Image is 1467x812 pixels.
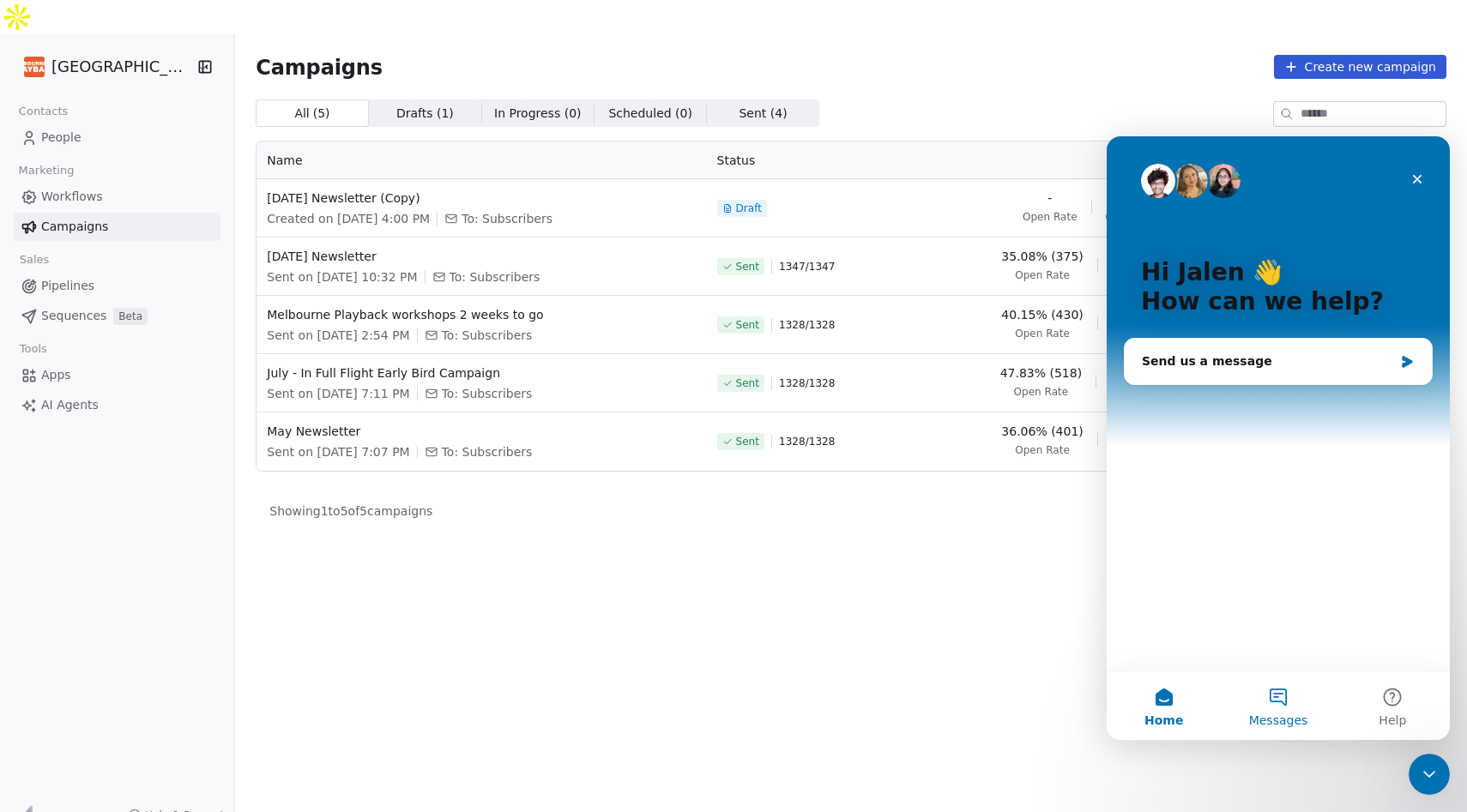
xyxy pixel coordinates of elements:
span: Sent on [DATE] 10:32 PM [267,268,417,286]
span: Sales [12,247,57,273]
span: 36.06% (401) [1001,423,1083,440]
span: Sent [736,260,759,274]
span: 1328 / 1328 [779,376,835,390]
span: Melbourne Playback workshops 2 weeks to go [267,306,696,323]
span: Pipelines [41,277,94,295]
span: Apps [41,366,71,384]
span: AI Agents [41,396,99,414]
span: 1347 / 1347 [779,260,835,274]
th: Analytics [921,141,1351,179]
span: To: Subscribers [450,268,540,286]
span: Drafts ( 1 ) [396,105,454,123]
img: melbourne-playback-logo-reversed%20med.jpg [24,57,45,77]
span: Sent on [DATE] 7:07 PM [267,443,409,460]
a: Pipelines [14,272,220,300]
span: Open Rate [1015,268,1070,282]
span: Click Rate [1106,210,1157,224]
span: Open Rate [1015,443,1070,457]
span: Open Rate [1023,210,1078,224]
a: Campaigns [14,213,220,241]
iframe: Intercom live chat [1409,754,1450,795]
span: May Newsletter [267,423,696,440]
span: Sent [736,376,759,390]
span: Tools [12,336,54,362]
span: Sent [736,318,759,332]
th: Status [707,141,921,179]
span: Sent [736,435,759,448]
iframe: Intercom live chat [1107,136,1450,740]
span: Created on [DATE] 4:00 PM [267,210,430,227]
span: Showing 1 to 5 of 5 campaigns [269,502,432,520]
span: To: Subscribers [442,385,533,402]
span: Workflows [41,188,103,206]
span: People [41,129,81,147]
a: People [14,123,220,152]
span: To: Subscribers [442,443,533,460]
span: 35.08% (375) [1001,248,1083,265]
span: Sent ( 4 ) [739,105,787,123]
span: To: Subscribers [462,210,552,227]
span: - [1047,189,1052,207]
span: [DATE] Newsletter [267,248,696,265]
span: Campaigns [256,55,383,79]
a: Workflows [14,183,220,211]
span: Open Rate [1015,327,1070,340]
span: Campaigns [41,218,108,236]
span: Draft [736,201,762,215]
span: 1328 / 1328 [779,318,835,332]
span: Sent on [DATE] 7:11 PM [267,385,409,402]
span: Contacts [11,99,75,124]
span: July - In Full Flight Early Bird Campaign [267,364,696,382]
span: Open Rate [1014,385,1069,399]
span: [DATE] Newsletter (Copy) [267,189,696,207]
span: 40.15% (430) [1001,306,1083,323]
span: 1328 / 1328 [779,435,835,448]
span: [GEOGRAPHIC_DATA] [51,56,192,78]
span: Sent on [DATE] 2:54 PM [267,327,409,344]
a: AI Agents [14,391,220,419]
th: Name [257,141,706,179]
span: Sequences [41,307,106,325]
a: Apps [14,361,220,389]
span: 47.83% (518) [1000,364,1082,382]
span: Scheduled ( 0 ) [608,105,692,123]
a: SequencesBeta [14,302,220,330]
button: Create new campaign [1274,55,1446,79]
button: [GEOGRAPHIC_DATA] [21,52,185,81]
span: In Progress ( 0 ) [494,105,582,123]
span: Beta [113,308,148,325]
span: To: Subscribers [442,327,533,344]
span: Marketing [11,158,81,183]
